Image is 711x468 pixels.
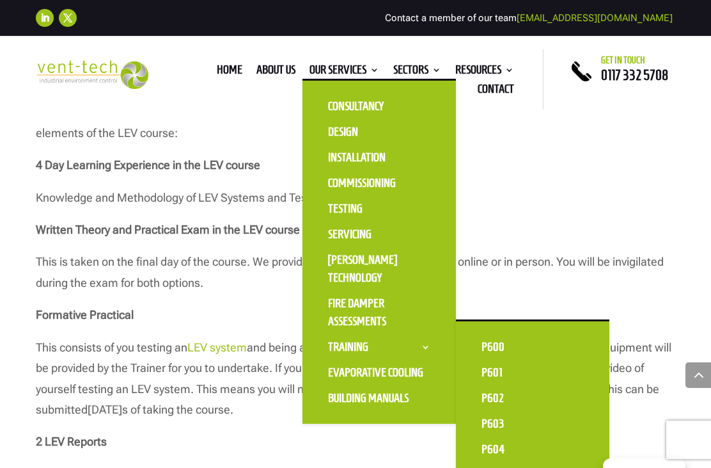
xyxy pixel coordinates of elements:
[315,222,443,247] a: Servicing
[256,65,295,79] a: About us
[601,55,645,65] span: Get in touch
[469,411,597,437] a: P603
[36,223,300,236] strong: Written Theory and Practical Exam in the LEV course
[469,334,597,360] a: P600
[455,65,514,79] a: Resources
[59,9,77,27] a: Follow on X
[36,102,676,155] p: There are 4 different elements, and it is compulsory to complete all of them to gain a P601 quali...
[315,334,443,360] a: Training
[478,85,514,99] a: Contact
[36,9,54,27] a: Follow on LinkedIn
[315,145,443,170] a: Installation
[36,435,107,448] strong: 2 LEV Reports
[36,60,148,89] img: 2023-09-27T08_35_16.549ZVENT-TECH---Clear-background
[217,65,242,79] a: Home
[36,308,134,321] strong: Formative Practical
[36,252,676,305] p: This is taken on the final day of the course. We provide the option of completing this online or ...
[601,67,668,83] a: 0117 332 5708
[36,158,260,172] strong: 4 Day Learning Experience in the LEV course
[315,385,443,411] a: Building Manuals
[36,188,676,220] p: Knowledge and Methodology of LEV Systems and Testing.
[36,337,676,432] p: This consists of you testing an and being assessed on this by the Trainer. If you attend in perso...
[469,360,597,385] a: P601
[315,360,443,385] a: Evaporative Cooling
[315,196,443,222] a: Testing
[315,291,443,334] a: Fire Damper Assessments
[517,12,673,24] a: [EMAIL_ADDRESS][DOMAIN_NAME]
[187,341,247,354] a: LEV system
[469,437,597,462] a: P604
[469,385,597,411] a: P602
[393,65,441,79] a: Sectors
[315,93,443,119] a: Consultancy
[315,247,443,291] a: [PERSON_NAME] Technology
[315,119,443,145] a: Design
[315,170,443,196] a: Commissioning
[385,12,673,24] span: Contact a member of our team
[309,65,379,79] a: Our Services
